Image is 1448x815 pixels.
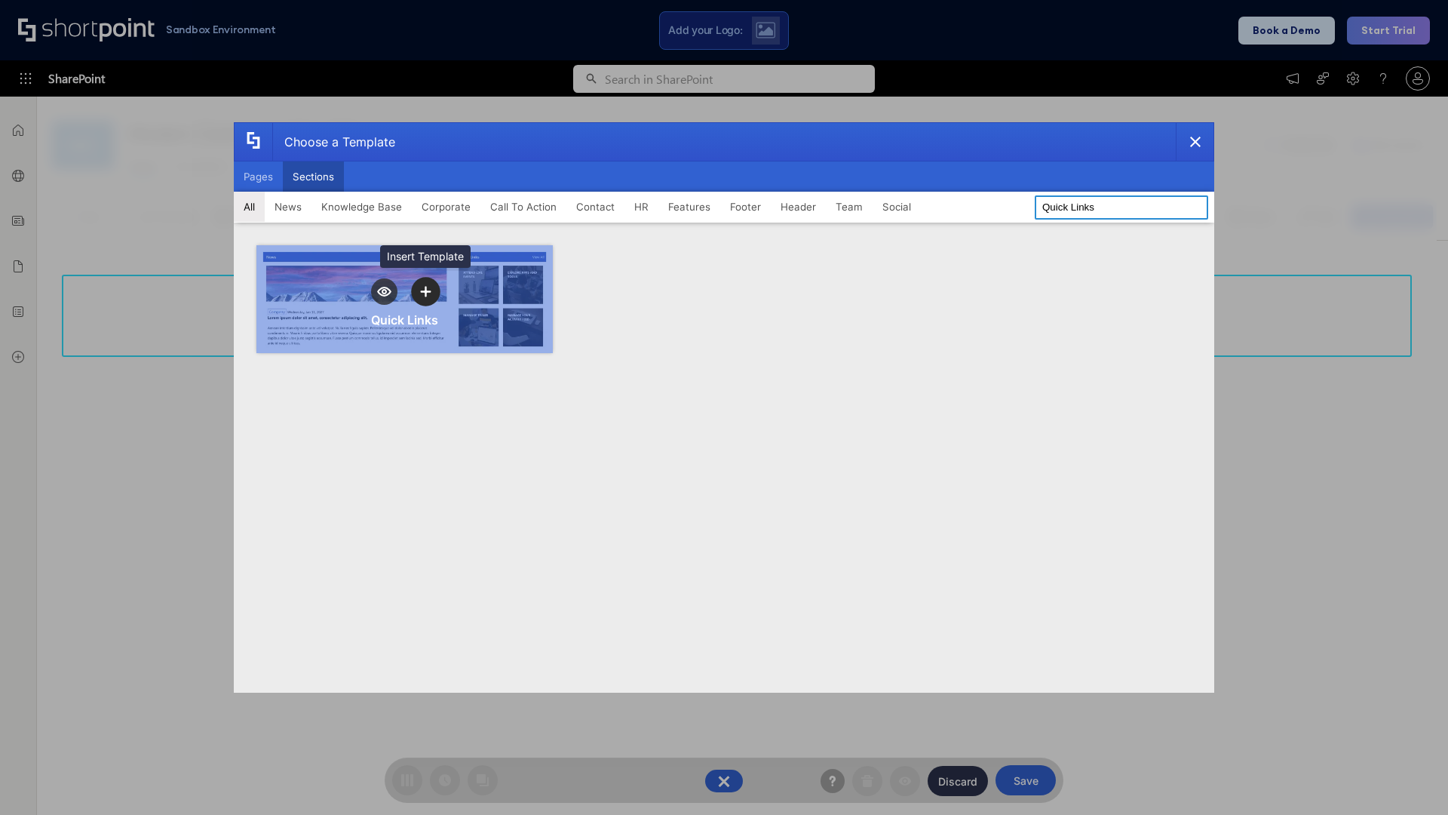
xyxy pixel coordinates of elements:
button: Team [826,192,873,222]
button: HR [624,192,658,222]
button: Pages [234,161,283,192]
div: Choose a Template [272,123,395,161]
button: Features [658,192,720,222]
button: All [234,192,265,222]
button: Footer [720,192,771,222]
iframe: Chat Widget [1373,743,1448,815]
button: Sections [283,161,344,192]
button: News [265,192,311,222]
button: Social [873,192,921,222]
div: Quick Links [371,312,438,328]
button: Call To Action [480,192,566,222]
button: Header [771,192,826,222]
input: Search [1035,195,1208,220]
button: Knowledge Base [311,192,412,222]
button: Contact [566,192,624,222]
button: Corporate [412,192,480,222]
div: template selector [234,122,1214,693]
